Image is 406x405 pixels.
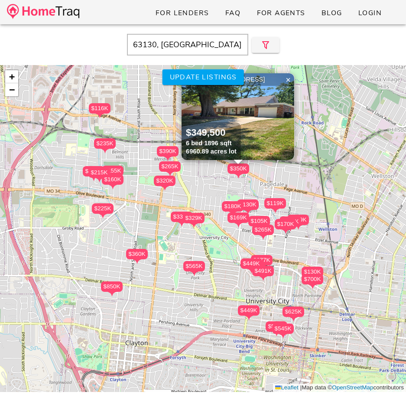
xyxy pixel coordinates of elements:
div: $170K [275,219,296,229]
a: FAQ [218,5,248,21]
img: triPin.png [95,114,104,118]
div: $491K [252,266,274,281]
img: triPin.png [259,235,268,240]
span: Login [358,8,382,18]
div: $320K [154,176,175,186]
div: $215K [88,167,110,183]
img: triPin.png [108,185,117,189]
div: $625K [283,307,304,317]
img: triPin.png [244,316,253,320]
div: $390K [157,146,179,161]
div: $116K [89,103,110,114]
span: Blog [321,8,342,18]
img: triPin.png [234,174,243,179]
div: $277K [251,255,273,265]
span: Update listings [169,72,237,82]
div: $235K [94,138,116,149]
img: triPin.png [289,317,298,322]
div: $320K [154,176,175,191]
div: $130K [237,199,259,210]
img: triPin.png [177,222,186,227]
span: | [300,384,302,391]
div: $449K [238,305,260,316]
div: $149K [287,215,309,230]
div: $220K [83,166,104,181]
span: + [9,71,15,82]
div: $155K [102,166,123,181]
img: triPin.png [133,259,142,264]
div: $277K [251,255,273,270]
div: $491K [252,266,274,276]
img: triPin.png [271,209,280,213]
div: $545K [272,323,294,334]
div: $105K [248,216,270,231]
div: $105K [248,216,270,226]
div: $215K [88,167,110,178]
a: Blog [314,5,349,21]
img: triPin.png [247,269,256,274]
a: For Agents [249,5,312,21]
div: Map data © contributors [273,384,406,392]
a: Login [351,5,389,21]
span: × [286,75,291,85]
div: $169K [227,212,249,228]
span: FAQ [225,8,241,18]
div: $565K [183,261,205,276]
div: $350K [227,163,249,174]
div: $119K [264,198,286,209]
img: triPin.png [244,210,253,215]
img: triPin.png [95,178,104,183]
div: $330K [171,212,192,222]
a: Leaflet [275,384,299,391]
img: triPin.png [107,292,117,297]
a: Close popup [282,73,295,86]
div: $390K [157,146,179,157]
img: triPin.png [166,172,175,176]
div: $130K [302,267,323,277]
div: 6960.89 acres lot [186,147,237,156]
div: $235K [94,138,116,154]
a: OpenStreetMap [332,384,373,391]
img: triPin.png [101,149,110,154]
div: $449K [240,258,262,274]
div: $130K [237,199,259,215]
div: $349,500 [186,127,237,139]
img: triPin.png [190,271,199,276]
div: $169K [227,212,249,223]
span: For Lenders [155,8,209,18]
img: triPin.png [234,223,243,228]
div: $700K [302,274,323,289]
div: $449K [240,258,262,269]
img: triPin.png [98,214,107,219]
div: $220K [83,166,104,176]
div: $180K [222,201,244,216]
img: triPin.png [160,186,169,191]
div: $155K [102,166,123,176]
a: Zoom in [5,70,18,83]
img: 1.jpg [182,73,294,160]
img: triPin.png [163,157,172,161]
span: − [9,84,15,95]
div: $575K [266,321,287,336]
div: $360K [126,249,148,264]
span: For Agents [256,8,305,18]
img: triPin.png [281,229,290,234]
img: triPin.png [228,212,237,216]
div: $265K [159,161,181,176]
div: $575K [266,321,287,332]
div: $160K [102,174,123,185]
div: $180K [222,201,244,212]
div: $170K [275,219,296,234]
div: $330K [171,212,192,227]
img: desktop-logo.34a1112.png [7,4,79,19]
input: Enter Your Address, Zipcode or City & State [127,34,248,56]
div: $149K [287,215,309,225]
a: For Lenders [148,5,216,21]
div: $160K [102,174,123,189]
div: $265K [252,225,274,240]
div: $625K [283,307,304,322]
div: $225K [92,203,114,219]
div: $700K [302,274,323,284]
img: triPin.png [259,276,268,281]
div: $360K [126,249,148,259]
